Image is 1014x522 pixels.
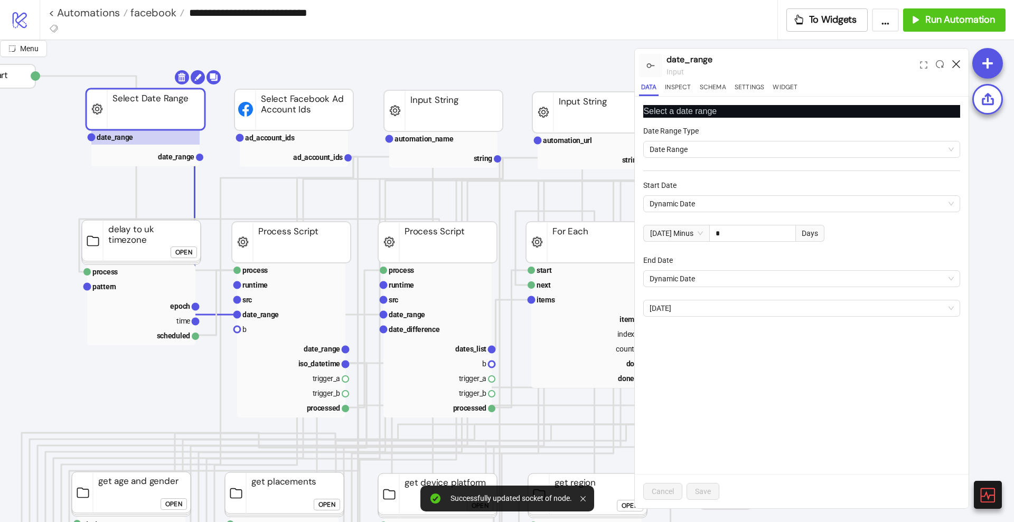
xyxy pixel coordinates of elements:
[242,310,279,319] text: date_range
[771,82,800,96] button: Widget
[687,483,719,500] button: Save
[619,315,634,324] text: item
[92,282,116,291] text: pattern
[537,281,551,289] text: next
[543,136,592,145] text: automation_url
[474,154,493,163] text: string
[128,7,184,18] a: facebook
[650,196,954,212] span: Dynamic Date
[298,359,341,368] text: iso_datetime
[389,296,398,304] text: src
[293,153,343,162] text: ad_account_ids
[639,82,659,96] button: Data
[245,134,295,142] text: ad_account_ids
[97,133,133,141] text: date_range
[314,499,340,510] button: Open
[617,500,643,511] button: Open
[92,268,118,276] text: process
[389,266,414,274] text: process
[482,359,486,368] text: b
[242,266,268,274] text: process
[698,82,728,96] button: Schema
[622,500,639,512] div: Open
[176,317,190,325] text: time
[643,483,682,500] button: Cancel
[128,6,176,20] span: facebook
[455,345,486,353] text: dates_list
[643,254,680,266] label: End Date
[450,494,572,503] div: Successfully updated socket of node.
[666,53,916,66] div: date_range
[786,8,868,32] button: To Widgets
[389,281,414,289] text: runtime
[650,271,954,287] span: Dynamic Date
[643,179,683,191] label: Start Date
[242,325,247,334] text: b
[165,498,182,510] div: Open
[20,44,39,53] span: Menu
[617,330,634,338] text: index
[802,229,818,238] span: Days
[650,225,703,241] span: Today Minus
[171,246,197,258] button: Open
[903,8,1006,32] button: Run Automation
[304,345,340,353] text: date_range
[809,14,857,26] span: To Widgets
[537,266,552,274] text: start
[242,296,252,304] text: src
[161,498,187,510] button: Open
[242,281,268,289] text: runtime
[49,7,128,18] a: < Automations
[170,302,190,310] text: epoch
[318,499,335,511] div: Open
[389,325,440,334] text: date_difference
[650,300,954,316] span: Today
[158,153,194,161] text: date_range
[643,105,960,118] p: Select a date range
[872,8,899,32] button: ...
[389,310,425,319] text: date_range
[925,14,995,26] span: Run Automation
[8,45,16,52] span: radius-bottomright
[395,135,454,143] text: automation_name
[467,500,493,511] button: Open
[622,156,641,164] text: string
[733,82,767,96] button: Settings
[643,125,706,137] label: Date Range Type
[650,141,954,157] span: Date Range
[175,246,192,259] div: Open
[663,82,693,96] button: Inspect
[920,61,927,69] span: expand
[537,296,555,304] text: items
[666,66,916,78] div: input
[616,345,634,353] text: count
